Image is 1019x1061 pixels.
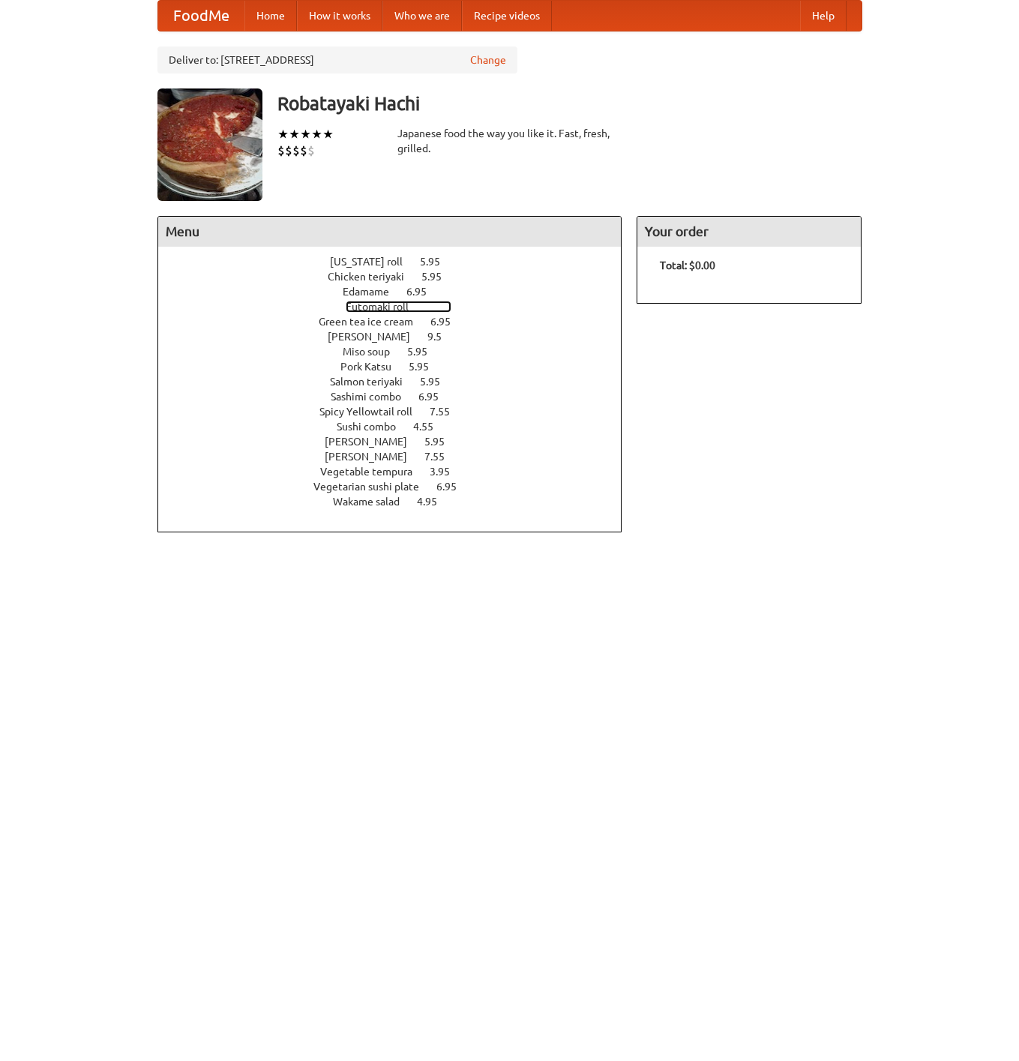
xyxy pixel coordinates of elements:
a: Vegetarian sushi plate 6.95 [313,481,484,493]
span: Spicy Yellowtail roll [319,406,427,418]
img: angular.jpg [157,88,262,201]
a: Green tea ice cream 6.95 [319,316,478,328]
span: [PERSON_NAME] [325,436,422,448]
h4: Menu [158,217,622,247]
h4: Your order [637,217,861,247]
a: Futomaki roll [346,301,451,313]
span: 4.95 [417,496,452,508]
div: Deliver to: [STREET_ADDRESS] [157,46,517,73]
span: Vegetable tempura [320,466,427,478]
span: 9.5 [427,331,457,343]
a: Pork Katsu 5.95 [340,361,457,373]
span: Edamame [343,286,404,298]
a: Miso soup 5.95 [343,346,455,358]
span: 7.55 [424,451,460,463]
a: Spicy Yellowtail roll 7.55 [319,406,478,418]
span: Vegetarian sushi plate [313,481,434,493]
span: Miso soup [343,346,405,358]
a: [US_STATE] roll 5.95 [330,256,468,268]
span: 6.95 [418,391,454,403]
a: FoodMe [158,1,244,31]
a: Help [800,1,847,31]
span: Wakame salad [333,496,415,508]
span: Pork Katsu [340,361,406,373]
span: 3.95 [430,466,465,478]
li: ★ [277,126,289,142]
span: [US_STATE] roll [330,256,418,268]
a: Change [470,52,506,67]
span: [PERSON_NAME] [328,331,425,343]
a: Salmon teriyaki 5.95 [330,376,468,388]
li: $ [285,142,292,159]
b: Total: $0.00 [660,259,715,271]
span: 6.95 [406,286,442,298]
a: [PERSON_NAME] 7.55 [325,451,472,463]
span: 6.95 [436,481,472,493]
a: Home [244,1,297,31]
a: Sashimi combo 6.95 [331,391,466,403]
a: Wakame salad 4.95 [333,496,465,508]
span: Chicken teriyaki [328,271,419,283]
li: $ [307,142,315,159]
a: Who we are [382,1,462,31]
span: 5.95 [424,436,460,448]
span: Salmon teriyaki [330,376,418,388]
li: $ [300,142,307,159]
span: 7.55 [430,406,465,418]
a: [PERSON_NAME] 5.95 [325,436,472,448]
span: 5.95 [407,346,442,358]
li: ★ [311,126,322,142]
span: Futomaki roll [346,301,424,313]
a: Edamame 6.95 [343,286,454,298]
a: How it works [297,1,382,31]
li: $ [292,142,300,159]
a: Chicken teriyaki 5.95 [328,271,469,283]
span: 5.95 [420,256,455,268]
span: Green tea ice cream [319,316,428,328]
span: 4.55 [413,421,448,433]
li: ★ [322,126,334,142]
span: 5.95 [409,361,444,373]
li: $ [277,142,285,159]
li: ★ [289,126,300,142]
a: Sushi combo 4.55 [337,421,461,433]
span: 5.95 [421,271,457,283]
a: Recipe videos [462,1,552,31]
a: [PERSON_NAME] 9.5 [328,331,469,343]
span: Sushi combo [337,421,411,433]
li: ★ [300,126,311,142]
span: [PERSON_NAME] [325,451,422,463]
span: Sashimi combo [331,391,416,403]
span: 6.95 [430,316,466,328]
h3: Robatayaki Hachi [277,88,862,118]
span: 5.95 [420,376,455,388]
a: Vegetable tempura 3.95 [320,466,478,478]
div: Japanese food the way you like it. Fast, fresh, grilled. [397,126,622,156]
